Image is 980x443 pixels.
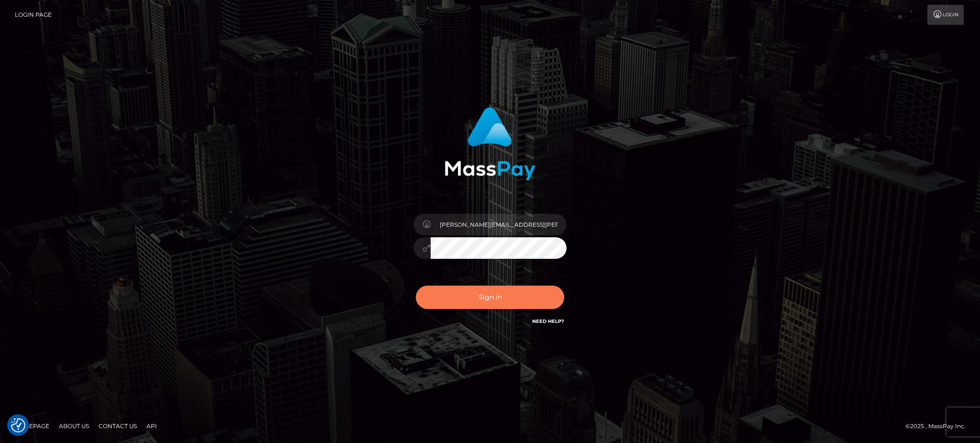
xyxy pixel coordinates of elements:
[11,418,25,432] img: Revisit consent button
[95,419,141,433] a: Contact Us
[431,214,567,235] input: Username...
[532,318,564,324] a: Need Help?
[445,107,535,180] img: MassPay Login
[11,419,53,433] a: Homepage
[905,421,973,432] div: © 2025 , MassPay Inc.
[927,5,964,25] a: Login
[416,286,564,309] button: Sign in
[55,419,93,433] a: About Us
[15,5,52,25] a: Login Page
[143,419,161,433] a: API
[11,418,25,432] button: Consent Preferences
